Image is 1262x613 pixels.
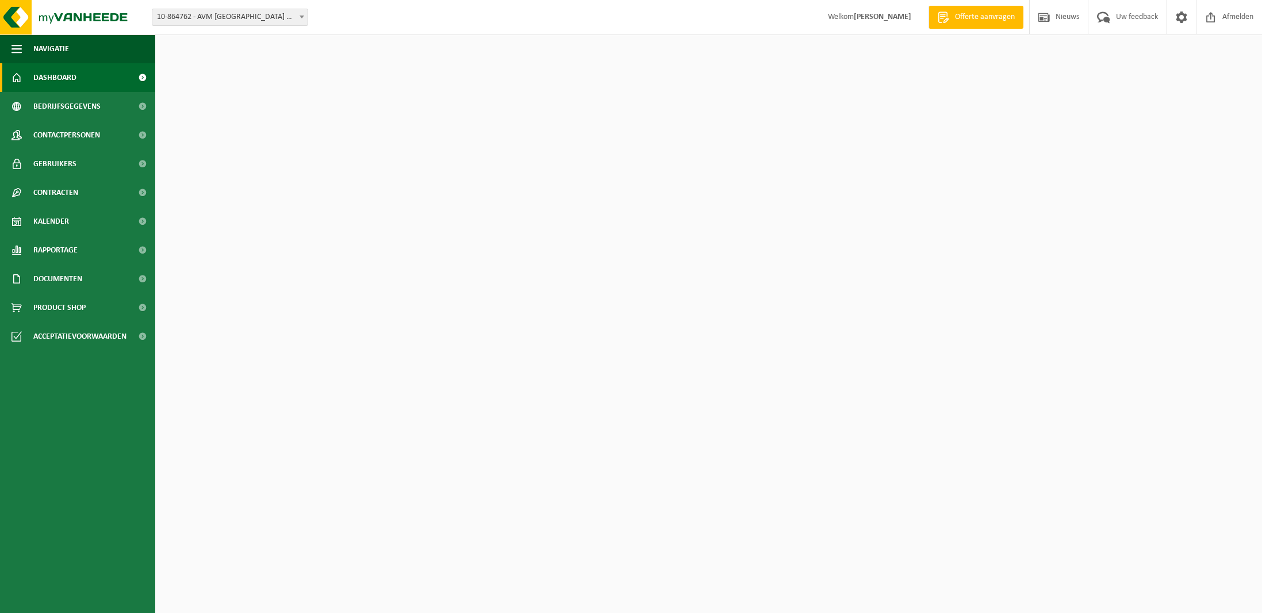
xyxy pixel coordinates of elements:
a: Offerte aanvragen [929,6,1023,29]
span: Offerte aanvragen [952,12,1018,23]
span: Bedrijfsgegevens [33,92,101,121]
span: Documenten [33,265,82,293]
span: Dashboard [33,63,76,92]
span: 10-864762 - AVM BELGIUM BV - AFFLIGEM [152,9,308,25]
span: 10-864762 - AVM BELGIUM BV - AFFLIGEM [152,9,308,26]
span: Navigatie [33,35,69,63]
span: Contactpersonen [33,121,100,150]
span: Rapportage [33,236,78,265]
span: Gebruikers [33,150,76,178]
span: Product Shop [33,293,86,322]
strong: [PERSON_NAME] [854,13,911,21]
span: Kalender [33,207,69,236]
span: Acceptatievoorwaarden [33,322,126,351]
span: Contracten [33,178,78,207]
